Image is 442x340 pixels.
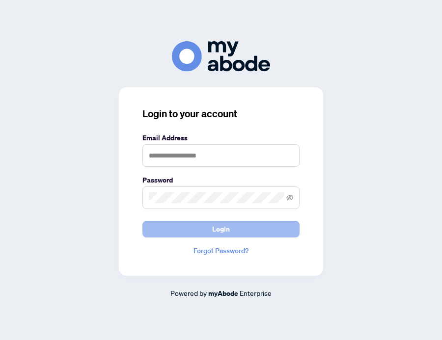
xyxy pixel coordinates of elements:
button: Login [142,221,300,237]
h3: Login to your account [142,107,300,121]
label: Email Address [142,132,300,143]
img: ma-logo [172,41,270,71]
a: myAbode [208,288,238,299]
span: eye-invisible [286,194,293,201]
label: Password [142,175,300,185]
span: Powered by [170,288,207,297]
span: Login [212,221,230,237]
a: Forgot Password? [142,245,300,256]
span: Enterprise [240,288,272,297]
